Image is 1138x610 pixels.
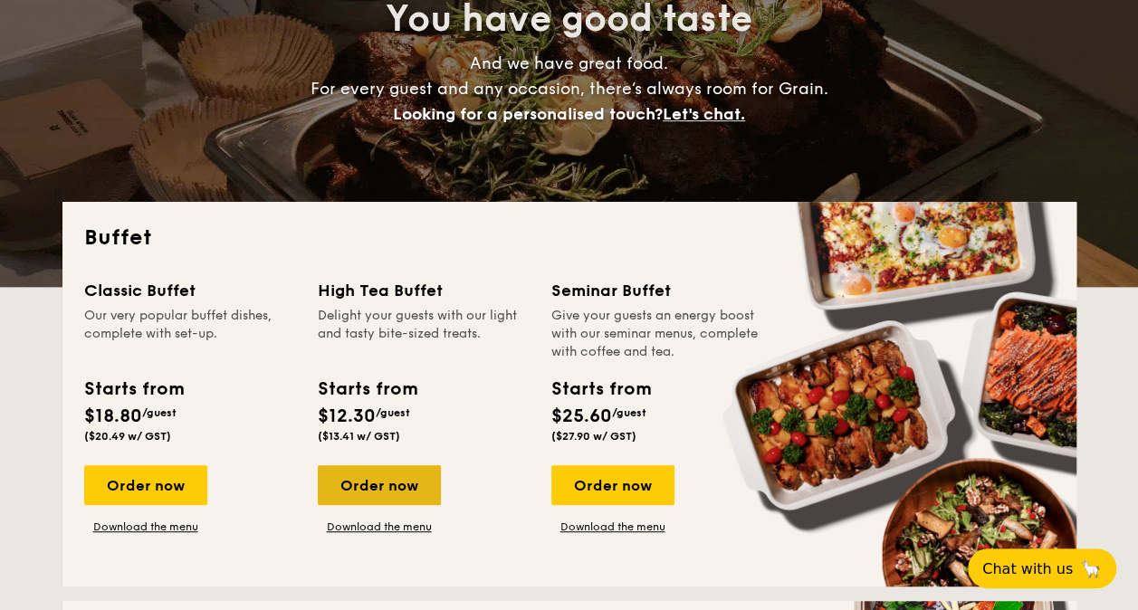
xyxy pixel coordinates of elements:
div: Classic Buffet [84,278,296,303]
span: Let's chat. [663,104,745,124]
span: $12.30 [318,405,376,427]
button: Chat with us🦙 [968,548,1116,588]
a: Download the menu [318,519,441,534]
span: ($13.41 w/ GST) [318,430,400,443]
div: Delight your guests with our light and tasty bite-sized treats. [318,307,530,361]
span: ($20.49 w/ GST) [84,430,171,443]
h2: Buffet [84,224,1055,253]
span: And we have great food. For every guest and any occasion, there’s always room for Grain. [311,53,828,124]
div: Give your guests an energy boost with our seminar menus, complete with coffee and tea. [551,307,763,361]
span: /guest [612,406,646,419]
div: Order now [551,465,674,505]
span: /guest [376,406,410,419]
div: Starts from [551,376,650,403]
div: Order now [84,465,207,505]
div: Order now [318,465,441,505]
span: Chat with us [982,560,1073,577]
div: Starts from [318,376,416,403]
span: Looking for a personalised touch? [393,104,663,124]
div: Starts from [84,376,183,403]
span: ($27.90 w/ GST) [551,430,636,443]
span: $25.60 [551,405,612,427]
span: 🦙 [1080,558,1102,579]
a: Download the menu [551,519,674,534]
span: /guest [142,406,177,419]
span: $18.80 [84,405,142,427]
div: High Tea Buffet [318,278,530,303]
div: Seminar Buffet [551,278,763,303]
div: Our very popular buffet dishes, complete with set-up. [84,307,296,361]
a: Download the menu [84,519,207,534]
